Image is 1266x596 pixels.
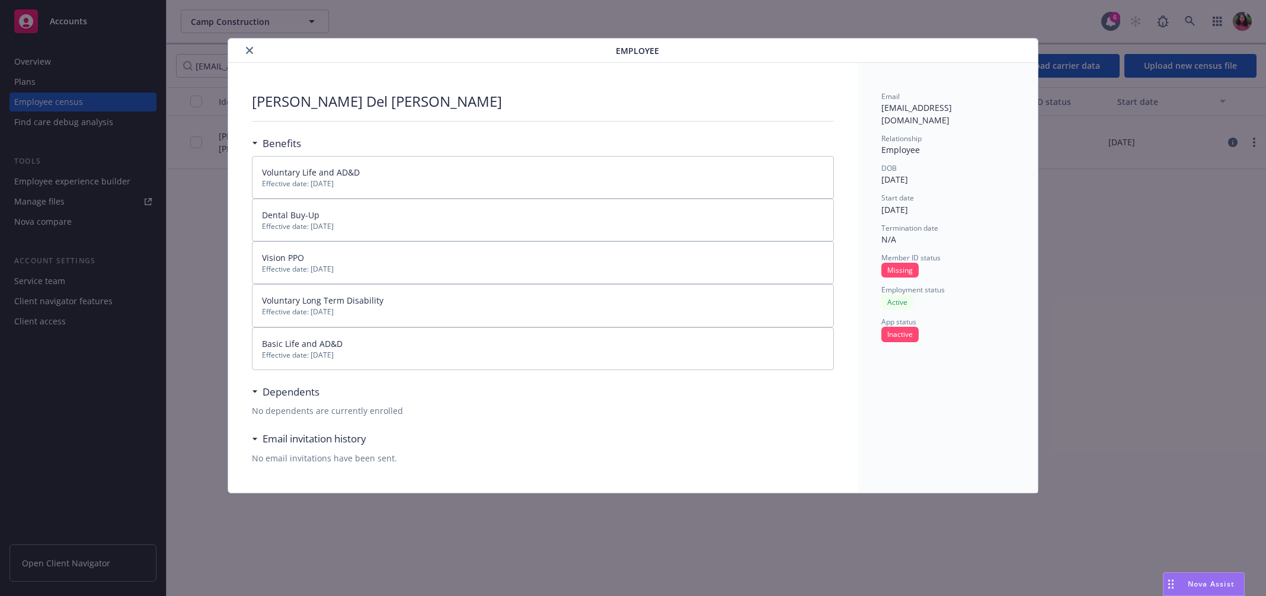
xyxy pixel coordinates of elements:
[263,384,319,400] h3: Dependents
[262,209,319,221] span: Dental Buy-Up
[881,91,900,101] span: Email
[881,173,1014,186] div: [DATE]
[616,44,659,57] span: Employee
[881,133,922,144] span: Relationship
[262,338,343,349] span: Basic Life and AD&D
[881,317,916,327] span: App status
[252,404,833,417] div: No dependents are currently enrolled
[252,431,366,447] div: Email invitation history
[881,233,1014,246] div: N/A
[127,38,1140,493] div: details for plan Employee
[263,431,366,447] h3: Email invitation history
[1163,573,1178,595] div: Drag to move
[881,203,1014,216] div: [DATE]
[881,285,945,295] span: Employment status
[881,327,919,342] div: Inactive
[252,452,833,464] div: No email invitations have been sent.
[262,350,823,360] span: Effective date: [DATE]
[881,163,897,173] span: DOB
[262,179,823,189] span: Effective date: [DATE]
[262,307,823,317] span: Effective date: [DATE]
[262,221,823,231] span: Effective date: [DATE]
[881,295,913,310] div: Active
[881,263,919,278] div: Missing
[252,91,502,111] p: [PERSON_NAME] Del [PERSON_NAME]
[252,384,319,400] div: Dependents
[242,43,257,58] button: close
[881,101,1014,126] div: [EMAIL_ADDRESS][DOMAIN_NAME]
[1163,572,1245,596] button: Nova Assist
[252,136,301,151] div: Benefits
[262,295,383,306] span: Voluntary Long Term Disability
[1188,579,1235,589] span: Nova Assist
[262,264,823,274] span: Effective date: [DATE]
[262,252,304,263] span: Vision PPO
[263,136,301,151] h3: Benefits
[881,223,938,233] span: Termination date
[881,144,1014,156] div: Employee
[881,253,941,263] span: Member ID status
[262,167,360,178] span: Voluntary Life and AD&D
[881,193,914,203] span: Start date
